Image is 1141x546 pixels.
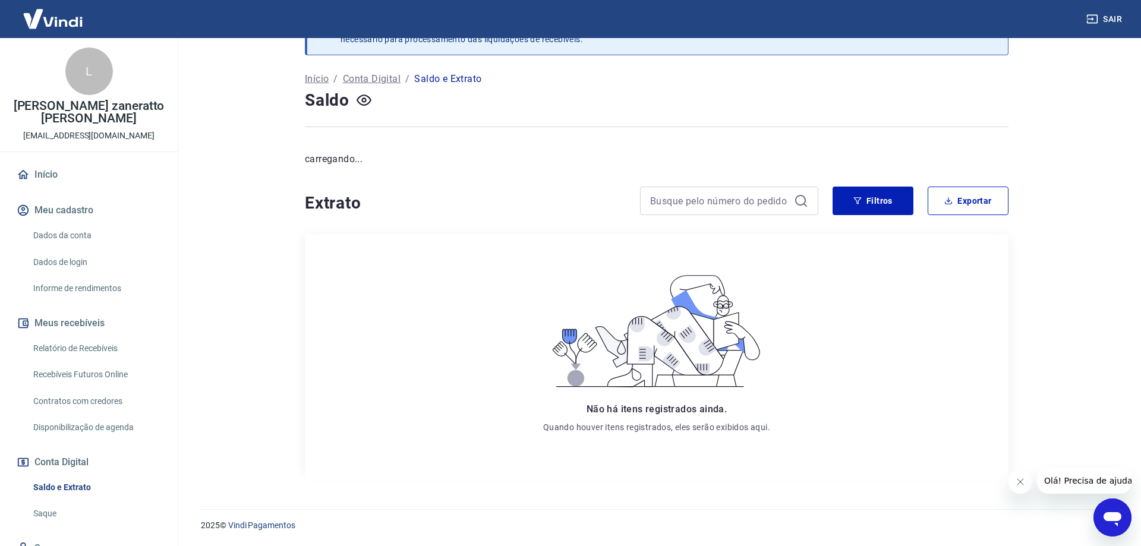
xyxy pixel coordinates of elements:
[1084,8,1127,30] button: Sair
[29,223,163,248] a: Dados da conta
[928,187,1008,215] button: Exportar
[1093,498,1131,536] iframe: Botão para abrir a janela de mensagens
[29,336,163,361] a: Relatório de Recebíveis
[333,72,338,86] p: /
[201,519,1112,532] p: 2025 ©
[305,191,626,215] h4: Extrato
[1008,470,1032,494] iframe: Fechar mensagem
[833,187,913,215] button: Filtros
[65,48,113,95] div: L
[29,475,163,500] a: Saldo e Extrato
[14,310,163,336] button: Meus recebíveis
[14,1,92,37] img: Vindi
[14,449,163,475] button: Conta Digital
[405,72,409,86] p: /
[29,276,163,301] a: Informe de rendimentos
[29,250,163,274] a: Dados de login
[14,197,163,223] button: Meu cadastro
[10,100,168,125] p: [PERSON_NAME] zaneratto [PERSON_NAME]
[343,72,401,86] a: Conta Digital
[305,152,1008,166] p: carregando...
[14,162,163,188] a: Início
[305,89,349,112] h4: Saldo
[1037,468,1131,494] iframe: Mensagem da empresa
[587,403,727,415] span: Não há itens registrados ainda.
[650,192,789,210] input: Busque pelo número do pedido
[543,421,770,433] p: Quando houver itens registrados, eles serão exibidos aqui.
[228,520,295,530] a: Vindi Pagamentos
[7,8,100,18] span: Olá! Precisa de ajuda?
[29,415,163,440] a: Disponibilização de agenda
[29,389,163,414] a: Contratos com credores
[305,72,329,86] a: Início
[414,72,481,86] p: Saldo e Extrato
[23,130,155,142] p: [EMAIL_ADDRESS][DOMAIN_NAME]
[29,362,163,387] a: Recebíveis Futuros Online
[29,501,163,526] a: Saque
